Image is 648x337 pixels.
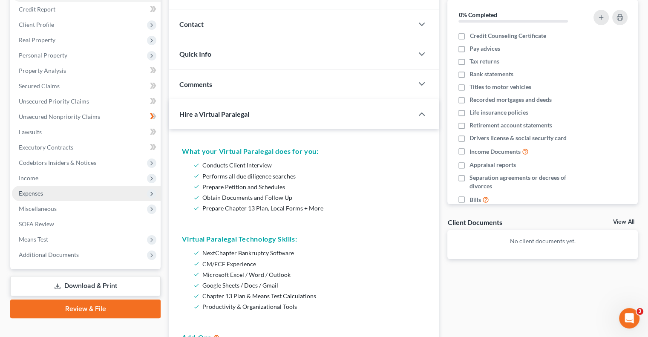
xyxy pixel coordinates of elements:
[636,308,643,315] span: 3
[202,280,423,291] li: Google Sheets / Docs / Gmail
[469,83,531,91] span: Titles to motor vehicles
[12,216,161,232] a: SOFA Review
[19,82,60,89] span: Secured Claims
[179,50,211,58] span: Quick Info
[179,20,204,28] span: Contact
[19,67,66,74] span: Property Analysis
[202,248,423,258] li: NextChapter Bankruptcy Software
[19,159,96,166] span: Codebtors Insiders & Notices
[469,121,552,130] span: Retirement account statements
[19,36,55,43] span: Real Property
[458,11,497,18] strong: 0% Completed
[12,2,161,17] a: Credit Report
[12,63,161,78] a: Property Analysis
[469,161,516,169] span: Appraisal reports
[182,234,426,244] h5: Virtual Paralegal Technology Skills:
[447,218,502,227] div: Client Documents
[179,80,212,88] span: Comments
[469,108,528,117] span: Life insurance policies
[202,301,423,312] li: Productivity & Organizational Tools
[469,57,499,66] span: Tax returns
[469,147,521,156] span: Income Documents
[202,171,423,181] li: Performs all due diligence searches
[12,140,161,155] a: Executory Contracts
[19,190,43,197] span: Expenses
[19,251,79,258] span: Additional Documents
[19,128,42,135] span: Lawsuits
[19,113,100,120] span: Unsecured Nonpriority Claims
[12,94,161,109] a: Unsecured Priority Claims
[12,78,161,94] a: Secured Claims
[19,205,57,212] span: Miscellaneous
[19,220,54,228] span: SOFA Review
[469,70,513,78] span: Bank statements
[19,144,73,151] span: Executory Contracts
[19,98,89,105] span: Unsecured Priority Claims
[469,95,552,104] span: Recorded mortgages and deeds
[202,269,423,280] li: Microsoft Excel / Word / Outlook
[179,110,249,118] span: Hire a Virtual Paralegal
[10,300,161,318] a: Review & File
[19,52,67,59] span: Personal Property
[19,21,54,28] span: Client Profile
[19,6,55,13] span: Credit Report
[202,160,423,170] li: Conducts Client Interview
[202,259,423,269] li: CM/ECF Experience
[202,181,423,192] li: Prepare Petition and Schedules
[10,276,161,296] a: Download & Print
[454,237,631,245] p: No client documents yet.
[469,32,546,40] span: Credit Counseling Certificate
[469,44,500,53] span: Pay advices
[182,146,426,156] h5: What your Virtual Paralegal does for you:
[19,174,38,181] span: Income
[619,308,639,328] iframe: Intercom live chat
[19,236,48,243] span: Means Test
[202,203,423,213] li: Prepare Chapter 13 Plan, Local Forms + More
[613,219,634,225] a: View All
[469,196,481,204] span: Bills
[469,134,567,142] span: Drivers license & social security card
[202,291,423,301] li: Chapter 13 Plan & Means Test Calculations
[12,124,161,140] a: Lawsuits
[202,192,423,203] li: Obtain Documents and Follow Up
[469,173,583,190] span: Separation agreements or decrees of divorces
[12,109,161,124] a: Unsecured Nonpriority Claims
